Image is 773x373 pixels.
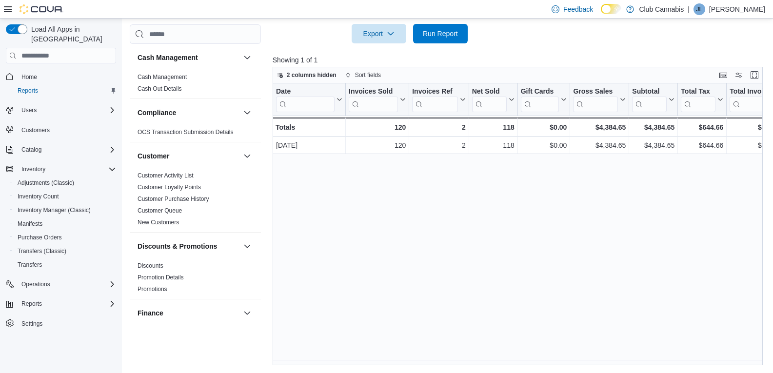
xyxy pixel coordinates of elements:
[138,85,182,92] a: Cash Out Details
[18,104,40,116] button: Users
[681,139,723,151] div: $644.66
[18,71,41,83] a: Home
[632,87,667,97] div: Subtotal
[2,316,120,331] button: Settings
[138,262,163,270] span: Discounts
[632,87,674,112] button: Subtotal
[355,71,381,79] span: Sort fields
[472,121,514,133] div: 118
[18,87,38,95] span: Reports
[241,150,253,162] button: Customer
[14,191,116,202] span: Inventory Count
[21,126,50,134] span: Customers
[138,151,169,161] h3: Customer
[632,121,674,133] div: $4,384.65
[412,87,457,112] div: Invoices Ref
[14,218,46,230] a: Manifests
[138,219,179,226] a: New Customers
[138,172,194,179] a: Customer Activity List
[138,285,167,293] span: Promotions
[138,151,239,161] button: Customer
[138,183,201,191] span: Customer Loyalty Points
[138,108,239,118] button: Compliance
[10,244,120,258] button: Transfers (Classic)
[632,139,674,151] div: $4,384.65
[14,259,116,271] span: Transfers
[2,143,120,157] button: Catalog
[520,87,559,112] div: Gift Card Sales
[349,87,406,112] button: Invoices Sold
[138,196,209,202] a: Customer Purchase History
[241,240,253,252] button: Discounts & Promotions
[696,3,703,15] span: JL
[6,65,116,356] nav: Complex example
[573,139,626,151] div: $4,384.65
[18,298,116,310] span: Reports
[573,87,618,112] div: Gross Sales
[341,69,385,81] button: Sort fields
[14,259,46,271] a: Transfers
[138,129,234,136] a: OCS Transaction Submission Details
[14,177,116,189] span: Adjustments (Classic)
[472,87,506,112] div: Net Sold
[14,204,95,216] a: Inventory Manager (Classic)
[276,87,335,112] div: Date
[18,144,116,156] span: Catalog
[138,108,176,118] h3: Compliance
[14,245,116,257] span: Transfers (Classic)
[521,139,567,151] div: $0.00
[18,318,46,330] a: Settings
[10,176,120,190] button: Adjustments (Classic)
[138,286,167,293] a: Promotions
[130,126,261,142] div: Compliance
[21,300,42,308] span: Reports
[241,307,253,319] button: Finance
[573,87,618,97] div: Gross Sales
[138,262,163,269] a: Discounts
[2,297,120,311] button: Reports
[138,274,184,281] a: Promotion Details
[273,55,768,65] p: Showing 1 of 1
[18,124,54,136] a: Customers
[694,3,705,15] div: Janet Lilly
[273,69,340,81] button: 2 columns hidden
[138,207,182,214] a: Customer Queue
[27,24,116,44] span: Load All Apps in [GEOGRAPHIC_DATA]
[709,3,765,15] p: [PERSON_NAME]
[138,308,163,318] h3: Finance
[138,218,179,226] span: New Customers
[21,106,37,114] span: Users
[21,146,41,154] span: Catalog
[287,71,337,79] span: 2 columns hidden
[21,73,37,81] span: Home
[349,87,398,112] div: Invoices Sold
[10,84,120,98] button: Reports
[241,52,253,63] button: Cash Management
[18,298,46,310] button: Reports
[520,121,567,133] div: $0.00
[138,53,239,62] button: Cash Management
[472,139,515,151] div: 118
[18,278,54,290] button: Operations
[10,203,120,217] button: Inventory Manager (Classic)
[18,220,42,228] span: Manifests
[681,87,715,112] div: Total Tax
[18,206,91,214] span: Inventory Manager (Classic)
[2,277,120,291] button: Operations
[18,163,49,175] button: Inventory
[20,4,63,14] img: Cova
[130,170,261,232] div: Customer
[717,69,729,81] button: Keyboard shortcuts
[14,85,42,97] a: Reports
[10,258,120,272] button: Transfers
[2,123,120,137] button: Customers
[138,85,182,93] span: Cash Out Details
[130,71,261,98] div: Cash Management
[349,121,406,133] div: 120
[423,29,458,39] span: Run Report
[18,278,116,290] span: Operations
[138,128,234,136] span: OCS Transaction Submission Details
[138,53,198,62] h3: Cash Management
